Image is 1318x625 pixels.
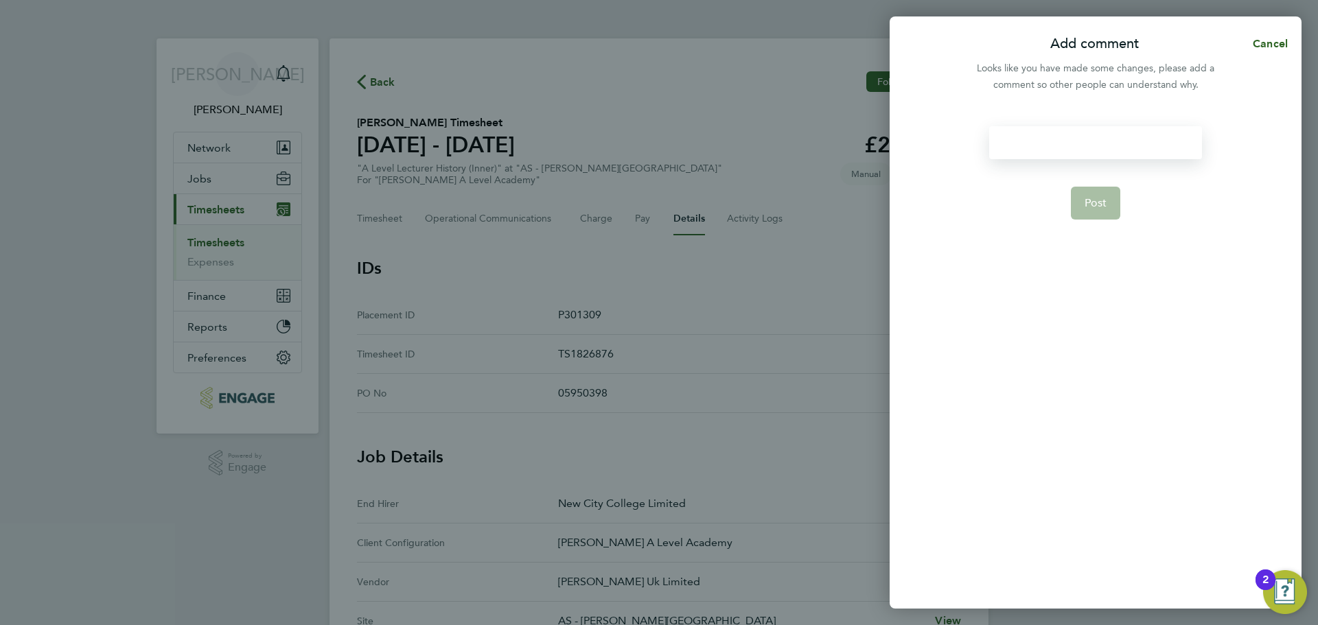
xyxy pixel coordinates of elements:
button: Open Resource Center, 2 new notifications [1263,570,1307,614]
div: 2 [1262,580,1269,598]
span: Cancel [1249,37,1288,50]
div: Looks like you have made some changes, please add a comment so other people can understand why. [969,60,1222,93]
p: Add comment [1050,34,1139,54]
button: Cancel [1231,30,1302,58]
